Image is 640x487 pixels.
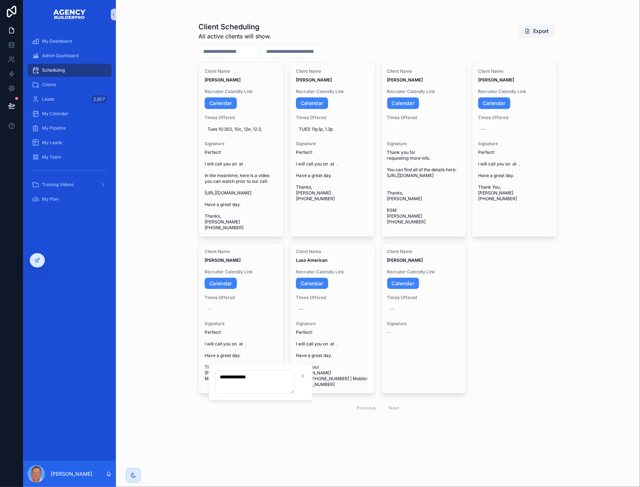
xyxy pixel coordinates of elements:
[205,115,278,121] span: Times Offered
[91,95,107,104] div: 2,807
[481,126,485,132] div: --
[387,321,460,327] span: Signature
[387,115,460,121] span: Times Offered
[387,278,419,289] a: Calendar
[28,64,112,77] a: Scheduling
[296,115,369,121] span: Times Offered
[387,150,460,225] span: Thank you for requesting more info. You can find all of the details here: [URL][DOMAIN_NAME] Than...
[478,115,551,121] span: Times Offered
[387,97,419,109] a: Calendar
[208,126,275,132] span: Tues 10:302, 10c, 12e, 12.3,
[381,62,467,237] a: Client Name[PERSON_NAME]Recruiter Calendly LinkCalendarTimes OfferedSignatureThank you for reques...
[42,196,59,202] span: My Plan
[296,150,369,202] span: Perfect! I will call you on at . Have a great day. Thanks, [PERSON_NAME] [PHONE_NUMBER]
[51,470,92,478] p: [PERSON_NAME]
[299,126,366,132] span: TUES 11p,1p, 1.3p
[28,122,112,135] a: My Pipeline
[478,141,551,147] span: Signature
[296,89,369,95] span: Recruiter Calendly Link
[290,62,375,237] a: Client Name[PERSON_NAME]Recruiter Calendly LinkCalendarTimes OfferedTUES 11p,1p, 1.3pSignaturePer...
[387,329,392,335] span: --
[290,243,375,394] a: Client NameLuso AmericanRecruiter Calendly LinkCalendarTimes Offered--SignaturePerfect! I will ca...
[296,295,369,301] span: Times Offered
[387,141,460,147] span: Signature
[28,35,112,48] a: My Dashboard
[28,93,112,106] a: Leads2,807
[205,141,278,147] span: Signature
[478,89,551,95] span: Recruiter Calendly Link
[478,68,551,74] span: Client Name
[205,257,240,263] strong: [PERSON_NAME]
[472,62,557,237] a: Client Name[PERSON_NAME]Recruiter Calendly LinkCalendarTimes Offered--SignaturePerfect! I will ca...
[387,77,423,83] strong: [PERSON_NAME]
[296,68,369,74] span: Client Name
[42,154,61,160] span: My Team
[387,249,460,255] span: Client Name
[387,269,460,275] span: Recruiter Calendly Link
[28,49,112,62] a: Admin Dashboard
[42,53,79,59] span: Admin Dashboard
[198,243,284,394] a: Client Name[PERSON_NAME]Recruiter Calendly LinkCalendarTimes Offered--SignaturePerfect! I will ca...
[205,278,237,289] a: Calendar
[478,97,510,109] a: Calendar
[205,97,237,109] a: Calendar
[205,249,278,255] span: Client Name
[296,321,369,327] span: Signature
[28,107,112,120] a: My Calendar
[296,329,369,387] span: Perfect! I will call you on at . Have a great day. Thank You! [PERSON_NAME] Office: [PHONE_NUMBER...
[208,306,212,312] div: --
[198,62,284,237] a: Client Name[PERSON_NAME]Recruiter Calendly LinkCalendarTimes OfferedTues 10:302, 10c, 12e, 12.3,S...
[53,9,86,20] img: App logo
[28,151,112,164] a: My Team
[42,125,66,131] span: My Pipeline
[478,150,551,202] span: Perfect! I will call you on at . Have a great day. Thank You, [PERSON_NAME] [PHONE_NUMBER]
[205,295,278,301] span: Times Offered
[390,306,394,312] div: --
[28,178,112,191] a: Training Videos
[296,278,328,289] a: Calendar
[205,150,278,231] span: Perfect! I will call you on at . In the meantime, here is a video you can watch prior to our call...
[205,89,278,95] span: Recruiter Calendly Link
[42,96,54,102] span: Leads
[519,25,555,38] button: Export
[387,89,460,95] span: Recruiter Calendly Link
[296,141,369,147] span: Signature
[387,68,460,74] span: Client Name
[198,22,271,32] h1: Client Scheduling
[28,136,112,149] a: My Leads
[299,306,303,312] div: --
[296,257,327,263] strong: Luso American
[198,32,271,41] span: All active clients will show.
[23,29,116,216] div: scrollable content
[296,77,332,83] strong: [PERSON_NAME]
[42,67,65,73] span: Scheduling
[296,269,369,275] span: Recruiter Calendly Link
[28,78,112,91] a: Clients
[296,97,328,109] a: Calendar
[387,257,423,263] strong: [PERSON_NAME]
[381,243,467,394] a: Client Name[PERSON_NAME]Recruiter Calendly LinkCalendarTimes Offered--Signature--
[478,77,514,83] strong: [PERSON_NAME]
[42,111,68,117] span: My Calendar
[205,269,278,275] span: Recruiter Calendly Link
[205,68,278,74] span: Client Name
[42,182,74,188] span: Training Videos
[42,38,72,44] span: My Dashboard
[205,77,240,83] strong: [PERSON_NAME]
[387,295,460,301] span: Times Offered
[205,329,278,382] span: Perfect! I will call you on at . Have a great day. Thank You! [PERSON_NAME] M: [PHONE_NUMBER]
[296,249,369,255] span: Client Name
[42,140,62,146] span: My Leads
[42,82,56,88] span: Clients
[28,193,112,206] a: My Plan
[205,321,278,327] span: Signature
